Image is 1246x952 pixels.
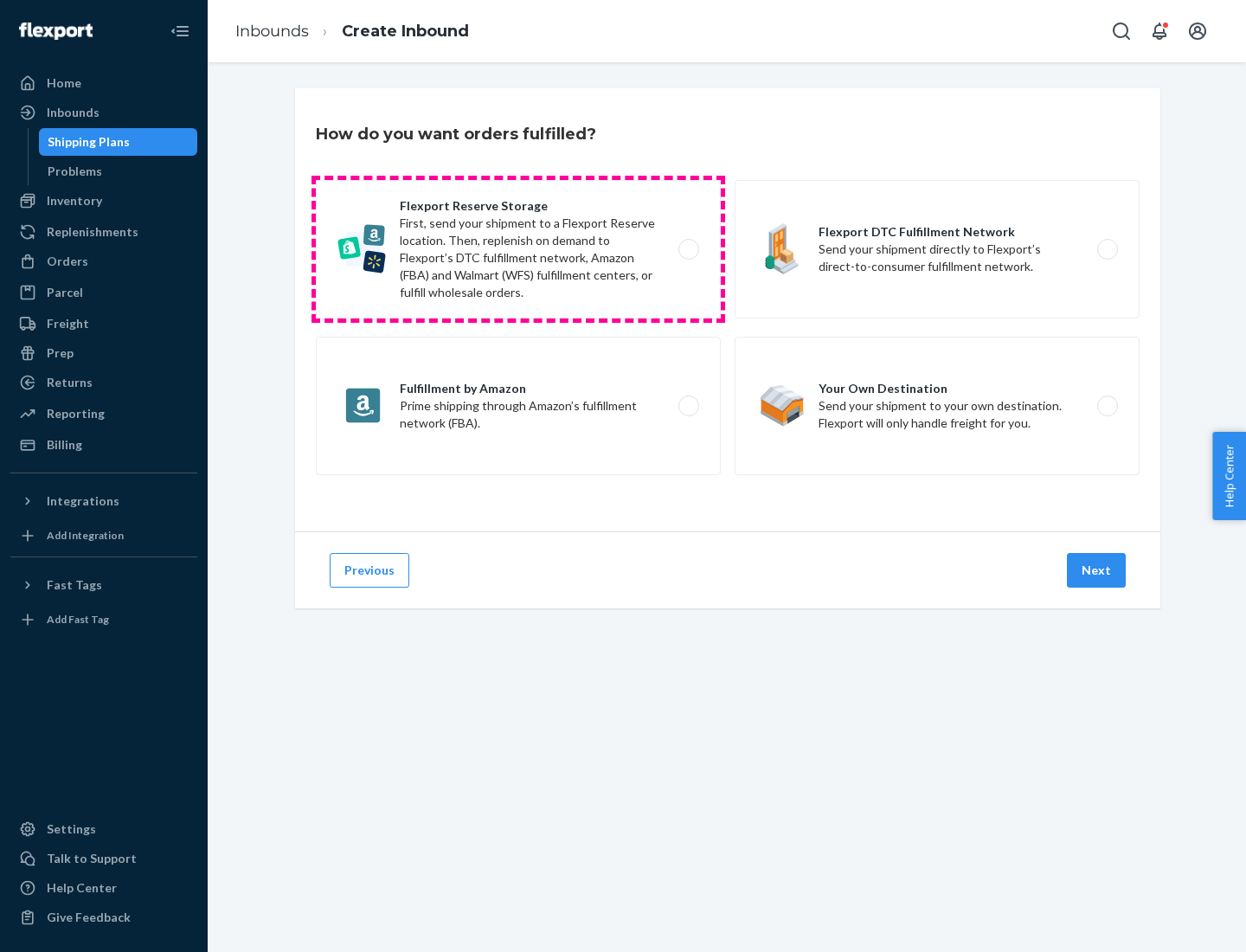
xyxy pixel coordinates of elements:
button: Fast Tags [10,571,197,599]
a: Problems [39,158,198,185]
div: Settings [47,820,96,838]
a: Replenishments [10,218,197,246]
div: Inbounds [47,104,100,121]
div: Orders [47,253,88,270]
button: Open Search Box [1104,14,1139,48]
button: Previous [330,553,409,588]
div: Inventory [47,192,102,209]
button: Integrations [10,487,197,515]
a: Create Inbound [342,22,469,41]
a: Parcel [10,279,197,306]
a: Billing [10,431,197,459]
button: Open notifications [1142,14,1177,48]
div: Add Integration [47,528,124,543]
div: Freight [47,315,89,332]
div: Returns [47,374,93,391]
a: Inbounds [235,22,309,41]
div: Talk to Support [47,850,137,867]
a: Inbounds [10,99,197,126]
a: Add Fast Tag [10,606,197,634]
div: Prep [47,344,74,362]
div: Help Center [47,879,117,897]
button: Open account menu [1180,14,1215,48]
div: Shipping Plans [48,133,130,151]
a: Settings [10,815,197,843]
button: Next [1067,553,1126,588]
a: Reporting [10,400,197,428]
div: Add Fast Tag [47,612,109,627]
a: Shipping Plans [39,128,198,156]
div: Integrations [47,492,119,510]
a: Home [10,69,197,97]
div: Give Feedback [47,909,131,926]
a: Help Center [10,874,197,902]
ol: breadcrumbs [222,6,483,57]
a: Orders [10,248,197,275]
a: Returns [10,369,197,396]
div: Reporting [47,405,105,422]
div: Billing [47,436,82,453]
div: Replenishments [47,223,138,241]
button: Help Center [1212,432,1246,520]
a: Add Integration [10,522,197,550]
div: Parcel [47,284,83,301]
img: Flexport logo [19,23,93,40]
h3: How do you want orders fulfilled? [316,123,596,145]
a: Freight [10,310,197,338]
div: Problems [48,163,102,180]
a: Inventory [10,187,197,215]
div: Fast Tags [47,576,102,594]
button: Close Navigation [163,14,197,48]
a: Talk to Support [10,845,197,872]
div: Home [47,74,81,92]
a: Prep [10,339,197,367]
button: Give Feedback [10,904,197,931]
